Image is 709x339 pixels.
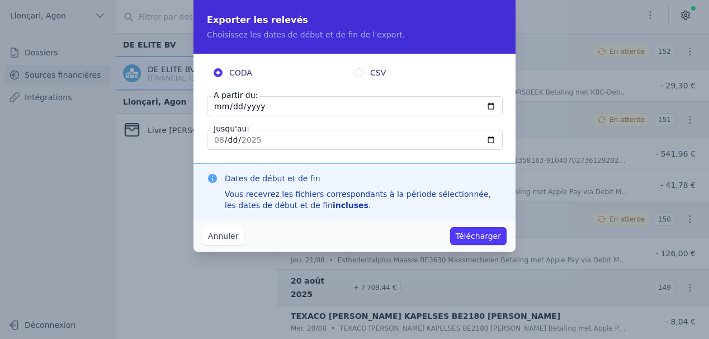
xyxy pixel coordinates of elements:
strong: incluses [333,201,368,210]
input: CODA [214,68,223,77]
div: Vous recevrez les fichiers correspondants à la période sélectionnée, les dates de début et de fin . [225,189,502,211]
label: Jusqu'au: [211,123,252,134]
label: CODA [214,67,354,78]
h3: Dates de début et de fin [225,173,502,184]
h2: Exporter les relevés [207,13,502,27]
input: CSV [354,68,363,77]
span: CSV [370,67,386,78]
p: Choisissez les dates de début et de fin de l'export. [207,29,502,40]
label: A partir du: [211,90,260,101]
span: CODA [229,67,252,78]
label: CSV [354,67,495,78]
button: Télécharger [450,227,507,245]
button: Annuler [202,227,244,245]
